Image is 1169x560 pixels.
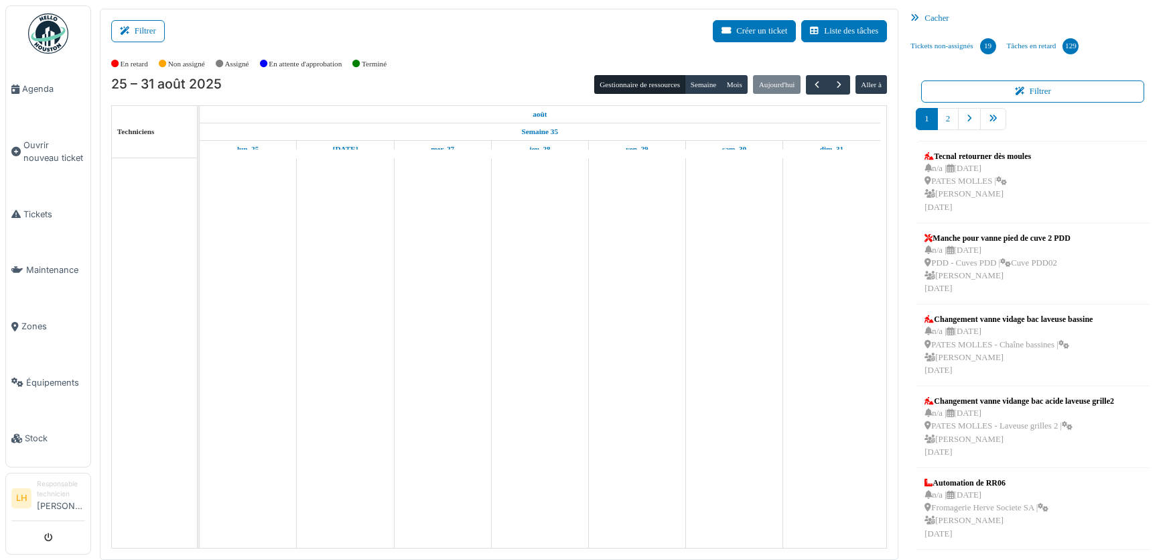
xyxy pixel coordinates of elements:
div: Changement vanne vidage bac laveuse bassine [924,313,1093,325]
div: 129 [1062,38,1079,54]
a: 1 [916,108,937,130]
div: Automation de RR06 [924,477,1048,489]
h2: 25 – 31 août 2025 [111,76,222,93]
div: Cacher [905,9,1160,28]
button: Gestionnaire de ressources [594,75,685,94]
a: Tickets non-assignés [905,28,1001,64]
button: Suivant [827,75,849,95]
button: Précédent [806,75,828,95]
a: Agenda [6,61,90,117]
button: Semaine [685,75,721,94]
a: 27 août 2025 [427,141,458,158]
div: 19 [980,38,996,54]
span: Équipements [26,376,85,389]
a: 30 août 2025 [719,141,750,158]
a: Manche pour vanne pied de cuve 2 PDD n/a |[DATE] PDD - Cuves PDD |Cuve PDD02 [PERSON_NAME][DATE] [921,229,1073,299]
a: LH Responsable technicien[PERSON_NAME] [11,479,85,521]
span: Ouvrir nouveau ticket [23,139,85,164]
div: Responsable technicien [37,479,85,500]
label: En attente d'approbation [269,58,342,70]
label: En retard [121,58,148,70]
span: Tickets [23,208,85,221]
span: Agenda [22,82,85,95]
li: [PERSON_NAME] [37,479,85,518]
div: n/a | [DATE] PATES MOLLES - Laveuse grilles 2 | [PERSON_NAME] [DATE] [924,407,1114,459]
a: Tâches en retard [1002,28,1085,64]
a: 28 août 2025 [526,141,554,158]
a: Maintenance [6,242,90,298]
button: Mois [721,75,748,94]
div: Changement vanne vidange bac acide laveuse grille2 [924,395,1114,407]
label: Terminé [362,58,387,70]
a: Automation de RR06 n/a |[DATE] Fromagerie Herve Societe SA | [PERSON_NAME][DATE] [921,473,1052,544]
div: Manche pour vanne pied de cuve 2 PDD [924,232,1070,244]
img: Badge_color-CXgf-gQk.svg [28,13,68,54]
a: Semaine 35 [519,123,561,140]
label: Non assigné [168,58,205,70]
a: Tecnal retourner dès moules n/a |[DATE] PATES MOLLES | [PERSON_NAME][DATE] [921,147,1034,217]
span: Zones [21,320,85,333]
div: n/a | [DATE] PATES MOLLES | [PERSON_NAME] [DATE] [924,162,1031,214]
button: Filtrer [111,20,165,42]
label: Assigné [225,58,249,70]
a: Équipements [6,355,90,411]
a: Changement vanne vidange bac acide laveuse grille2 n/a |[DATE] PATES MOLLES - Laveuse grilles 2 |... [921,392,1117,462]
div: n/a | [DATE] PATES MOLLES - Chaîne bassines | [PERSON_NAME] [DATE] [924,325,1093,377]
a: Changement vanne vidage bac laveuse bassine n/a |[DATE] PATES MOLLES - Chaîne bassines | [PERSON_... [921,310,1096,380]
a: 26 août 2025 [330,141,362,158]
nav: pager [916,108,1150,141]
button: Aujourd'hui [753,75,800,94]
span: Maintenance [26,264,85,276]
a: Zones [6,298,90,355]
li: LH [11,488,31,508]
a: 2 [937,108,959,130]
div: n/a | [DATE] Fromagerie Herve Societe SA | [PERSON_NAME] [DATE] [924,489,1048,541]
a: Ouvrir nouveau ticket [6,117,90,186]
div: n/a | [DATE] PDD - Cuves PDD | Cuve PDD02 [PERSON_NAME] [DATE] [924,244,1070,296]
a: Tickets [6,186,90,243]
button: Créer un ticket [713,20,796,42]
button: Filtrer [921,80,1144,103]
button: Aller à [855,75,887,94]
a: 25 août 2025 [234,141,262,158]
a: 25 août 2025 [529,106,550,123]
span: Stock [25,432,85,445]
a: Stock [6,410,90,467]
span: Techniciens [117,127,155,135]
a: 31 août 2025 [817,141,847,158]
div: Tecnal retourner dès moules [924,150,1031,162]
a: 29 août 2025 [622,141,652,158]
button: Liste des tâches [801,20,887,42]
